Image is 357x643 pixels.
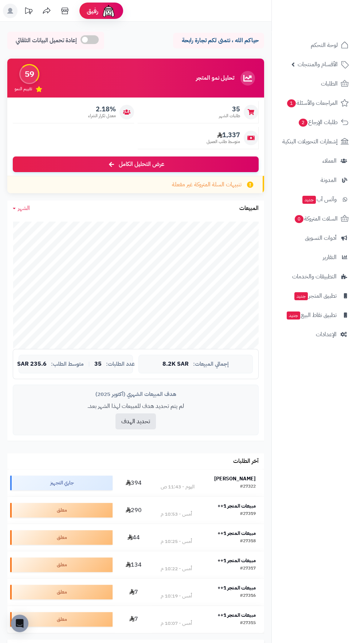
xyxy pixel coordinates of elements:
[276,326,353,343] a: الإعدادات
[276,306,353,324] a: تطبيق نقاط البيعجديد
[240,483,256,491] div: #27322
[311,40,338,50] span: لوحة التحكم
[287,311,300,319] span: جديد
[161,592,192,600] div: أمس - 10:19 م
[217,557,256,564] strong: مبيعات المتجر 1++
[240,592,256,600] div: #27316
[240,538,256,545] div: #27318
[101,4,116,18] img: ai-face.png
[17,361,47,368] span: 235.6 SAR
[11,615,28,632] div: Open Intercom Messenger
[15,86,32,92] span: تقييم النمو
[240,565,256,572] div: #27317
[286,98,338,108] span: المراجعات والأسئلة
[305,233,337,243] span: أدوات التسويق
[294,214,338,224] span: السلات المتروكة
[240,620,256,627] div: #27315
[282,136,338,147] span: إشعارات التحويلات البنكية
[172,180,242,189] span: تنبيهات السلة المتروكة غير مفعلة
[233,458,259,465] h3: آخر الطلبات
[16,36,77,45] span: إعادة تحميل البيانات التلقائي
[94,361,102,368] span: 35
[219,105,240,113] span: 35
[178,36,259,45] p: حياكم الله ، نتمنى لكم تجارة رابحة
[162,361,189,368] span: 8.2K SAR
[217,502,256,510] strong: مبيعات المتجر 1++
[10,557,113,572] div: معلق
[299,119,307,127] span: 2
[276,268,353,285] a: التطبيقات والخدمات
[276,94,353,112] a: المراجعات والأسئلة1
[323,252,337,262] span: التقارير
[298,59,338,70] span: الأقسام والمنتجات
[119,160,164,168] span: عرض التحليل الكامل
[115,413,156,429] button: تحديد الهدف
[88,105,116,113] span: 2.18%
[196,75,234,82] h3: تحليل نمو المتجر
[13,204,30,213] a: الشهر
[217,611,256,619] strong: مبيعات المتجر 1++
[276,114,353,131] a: طلبات الإرجاع2
[115,497,152,524] td: 290
[13,156,259,172] a: عرض التحليل الكامل
[294,292,308,300] span: جديد
[207,131,240,139] span: 1,337
[19,390,253,398] div: هدف المبيعات الشهري (أكتوبر 2025)
[321,175,337,185] span: المدونة
[18,204,30,213] span: الشهر
[239,205,259,212] h3: المبيعات
[276,210,353,227] a: السلات المتروكة0
[240,511,256,518] div: #27319
[276,249,353,266] a: التقارير
[115,469,152,496] td: 394
[19,4,38,20] a: تحديثات المنصة
[10,612,113,627] div: معلق
[10,503,113,517] div: معلق
[10,476,113,490] div: جاري التجهيز
[276,36,353,54] a: لوحة التحكم
[307,20,350,36] img: logo-2.png
[217,584,256,592] strong: مبيعات المتجر 1++
[10,530,113,545] div: معلق
[87,7,98,15] span: رفيق
[276,152,353,170] a: العملاء
[321,79,338,89] span: الطلبات
[19,402,253,410] p: لم يتم تحديد هدف للمبيعات لهذا الشهر بعد.
[88,113,116,119] span: معدل تكرار الشراء
[115,551,152,578] td: 134
[214,475,256,483] strong: [PERSON_NAME]
[161,620,192,627] div: أمس - 10:07 م
[295,215,303,223] span: 0
[217,529,256,537] strong: مبيعات المتجر 1++
[161,538,192,545] div: أمس - 10:25 م
[276,229,353,247] a: أدوات التسويق
[276,133,353,150] a: إشعارات التحويلات البنكية
[316,329,337,340] span: الإعدادات
[51,361,84,367] span: متوسط الطلب:
[219,113,240,119] span: طلبات الشهر
[115,579,152,606] td: 7
[276,75,353,92] a: الطلبات
[115,524,152,551] td: 44
[298,117,338,127] span: طلبات الإرجاع
[161,565,192,572] div: أمس - 10:22 م
[193,361,229,367] span: إجمالي المبيعات:
[292,271,337,282] span: التطبيقات والخدمات
[287,99,296,107] span: 1
[322,156,337,166] span: العملاء
[161,511,192,518] div: أمس - 10:53 م
[161,483,195,491] div: اليوم - 11:43 ص
[207,139,240,145] span: متوسط طلب العميل
[10,585,113,599] div: معلق
[276,287,353,305] a: تطبيق المتجرجديد
[286,310,337,320] span: تطبيق نقاط البيع
[115,606,152,633] td: 7
[276,171,353,189] a: المدونة
[276,191,353,208] a: وآتس آبجديد
[302,196,316,204] span: جديد
[302,194,337,205] span: وآتس آب
[88,361,90,367] span: |
[294,291,337,301] span: تطبيق المتجر
[106,361,135,367] span: عدد الطلبات:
